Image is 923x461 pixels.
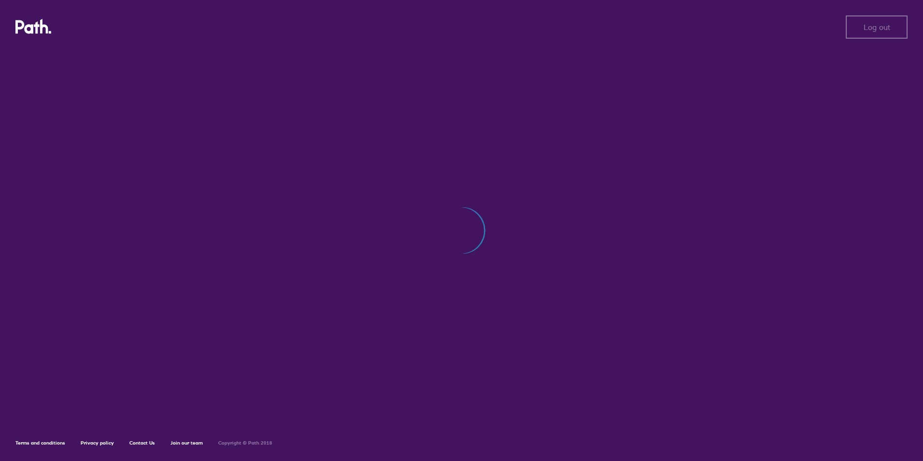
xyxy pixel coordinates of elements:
[846,15,908,39] button: Log out
[864,23,890,31] span: Log out
[170,440,203,446] a: Join our team
[218,440,272,446] h6: Copyright © Path 2018
[81,440,114,446] a: Privacy policy
[129,440,155,446] a: Contact Us
[15,440,65,446] a: Terms and conditions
